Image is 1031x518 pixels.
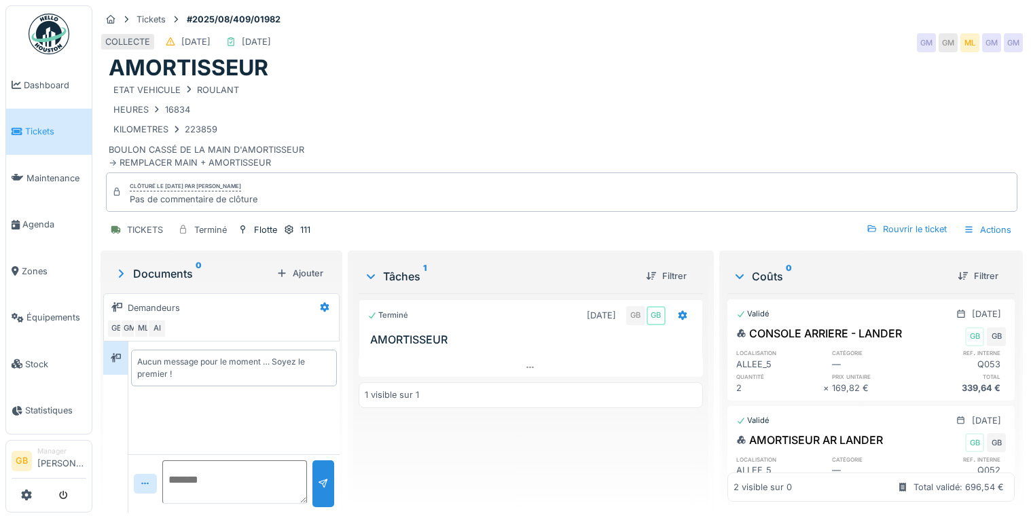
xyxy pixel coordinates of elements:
div: [DATE] [242,35,271,48]
div: Manager [37,446,86,456]
div: Tickets [137,13,166,26]
a: Zones [6,248,92,295]
div: ALLEE_5 [736,358,823,371]
li: GB [12,451,32,471]
div: Q052 [919,464,1006,477]
div: GM [939,33,958,52]
h6: quantité [736,372,823,381]
div: Filtrer [640,267,692,285]
a: Maintenance [6,155,92,202]
h3: AMORTISSEUR [370,333,696,346]
span: Agenda [22,218,86,231]
h6: ref. interne [919,455,1006,464]
span: Tickets [25,125,86,138]
div: COLLECTE [105,35,150,48]
div: Q053 [919,358,1006,371]
span: Dashboard [24,79,86,92]
h6: ref. interne [919,348,1006,357]
h6: prix unitaire [832,372,919,381]
div: 111 [300,223,310,236]
div: Coûts [733,268,947,284]
div: Flotte [254,223,277,236]
h6: catégorie [832,348,919,357]
div: [DATE] [181,35,211,48]
div: Terminé [367,310,408,321]
div: Terminé [194,223,227,236]
sup: 0 [786,268,792,284]
img: Badge_color-CXgf-gQk.svg [29,14,69,54]
div: [DATE] [587,309,616,322]
div: GB [626,306,645,325]
div: × [823,382,832,394]
div: GM [120,319,139,338]
div: 2 visible sur 0 [734,481,792,494]
div: ETAT VEHICULE ROULANT [113,84,239,96]
div: GM [1004,33,1023,52]
div: AI [147,319,166,338]
a: Dashboard [6,62,92,109]
h6: total [919,372,1006,381]
div: Filtrer [952,267,1004,285]
div: Actions [958,220,1017,240]
div: Validé [736,415,770,426]
div: CONSOLE ARRIERE - LANDER [736,325,902,341]
span: Statistiques [25,404,86,417]
div: GB [647,306,666,325]
div: ML [960,33,979,52]
div: Documents [114,265,271,282]
div: [DATE] [972,308,1001,320]
sup: 0 [196,265,202,282]
div: GB [107,319,126,338]
a: GB Manager[PERSON_NAME] [12,446,86,479]
div: 169,82 € [832,382,919,394]
div: BOULON CASSÉ DE LA MAIN D'AMORTISSEUR -> REMPLACER MAIN + AMORTISSEUR [109,81,1015,170]
div: GM [917,33,936,52]
div: GB [965,433,984,452]
div: 2 [736,382,823,394]
div: TICKETS [127,223,163,236]
div: Tâches [364,268,634,284]
div: Aucun message pour le moment … Soyez le premier ! [137,356,331,380]
div: ALLEE_5 [736,464,823,477]
span: Stock [25,358,86,371]
div: 1 visible sur 1 [365,388,419,401]
div: — [832,358,919,371]
a: Tickets [6,109,92,155]
div: — [832,464,919,477]
span: Équipements [26,311,86,324]
div: Rouvrir le ticket [861,220,952,238]
h6: localisation [736,348,823,357]
div: AMORTISEUR AR LANDER [736,432,883,448]
div: Total validé: 696,54 € [914,481,1004,494]
a: Stock [6,341,92,388]
strong: #2025/08/409/01982 [181,13,286,26]
a: Statistiques [6,388,92,434]
div: GB [987,433,1006,452]
div: ML [134,319,153,338]
div: Clôturé le [DATE] par [PERSON_NAME] [130,182,241,191]
div: GB [965,327,984,346]
sup: 1 [423,268,427,284]
li: [PERSON_NAME] [37,446,86,475]
a: Agenda [6,202,92,248]
div: Pas de commentaire de clôture [130,193,257,206]
span: Zones [22,265,86,278]
h6: catégorie [832,455,919,464]
h6: localisation [736,455,823,464]
div: [DATE] [972,414,1001,427]
div: Ajouter [271,264,329,282]
div: GB [987,327,1006,346]
div: Demandeurs [128,301,180,314]
div: KILOMETRES 223859 [113,123,217,136]
div: Validé [736,308,770,320]
h1: AMORTISSEUR [109,55,268,81]
div: 339,64 € [919,382,1006,394]
a: Équipements [6,295,92,341]
div: HEURES 16834 [113,103,190,116]
span: Maintenance [26,172,86,185]
div: GM [982,33,1001,52]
